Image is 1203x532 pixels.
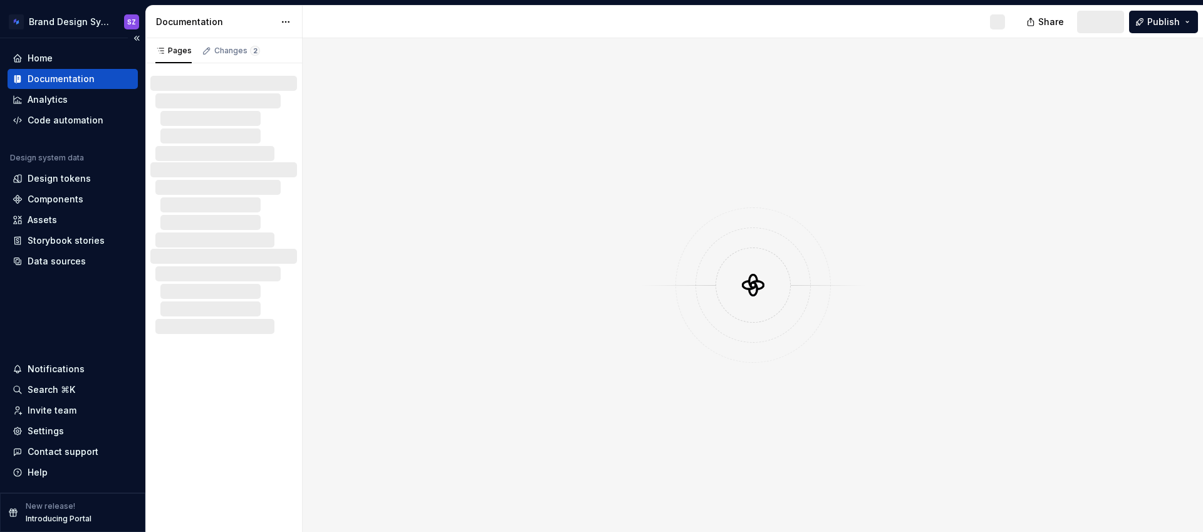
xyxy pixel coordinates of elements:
[26,514,91,524] p: Introducing Portal
[28,114,103,127] div: Code automation
[28,425,64,437] div: Settings
[28,73,95,85] div: Documentation
[8,90,138,110] a: Analytics
[9,14,24,29] img: d4286e81-bf2d-465c-b469-1298f2b8eabd.png
[26,501,75,511] p: New release!
[156,16,274,28] div: Documentation
[8,251,138,271] a: Data sources
[8,442,138,462] button: Contact support
[1038,16,1064,28] span: Share
[1147,16,1180,28] span: Publish
[29,16,109,28] div: Brand Design System
[8,231,138,251] a: Storybook stories
[8,169,138,189] a: Design tokens
[250,46,260,56] span: 2
[1020,11,1072,33] button: Share
[28,214,57,226] div: Assets
[8,359,138,379] button: Notifications
[8,69,138,89] a: Documentation
[8,421,138,441] a: Settings
[10,153,84,163] div: Design system data
[214,46,260,56] div: Changes
[28,404,76,417] div: Invite team
[128,29,145,47] button: Collapse sidebar
[28,193,83,206] div: Components
[28,93,68,106] div: Analytics
[28,383,75,396] div: Search ⌘K
[8,110,138,130] a: Code automation
[28,52,53,65] div: Home
[8,380,138,400] button: Search ⌘K
[127,17,136,27] div: SZ
[28,234,105,247] div: Storybook stories
[28,363,85,375] div: Notifications
[28,466,48,479] div: Help
[8,462,138,482] button: Help
[3,8,143,35] button: Brand Design SystemSZ
[8,400,138,420] a: Invite team
[8,189,138,209] a: Components
[28,172,91,185] div: Design tokens
[8,210,138,230] a: Assets
[28,255,86,268] div: Data sources
[155,46,192,56] div: Pages
[8,48,138,68] a: Home
[28,446,98,458] div: Contact support
[1129,11,1198,33] button: Publish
